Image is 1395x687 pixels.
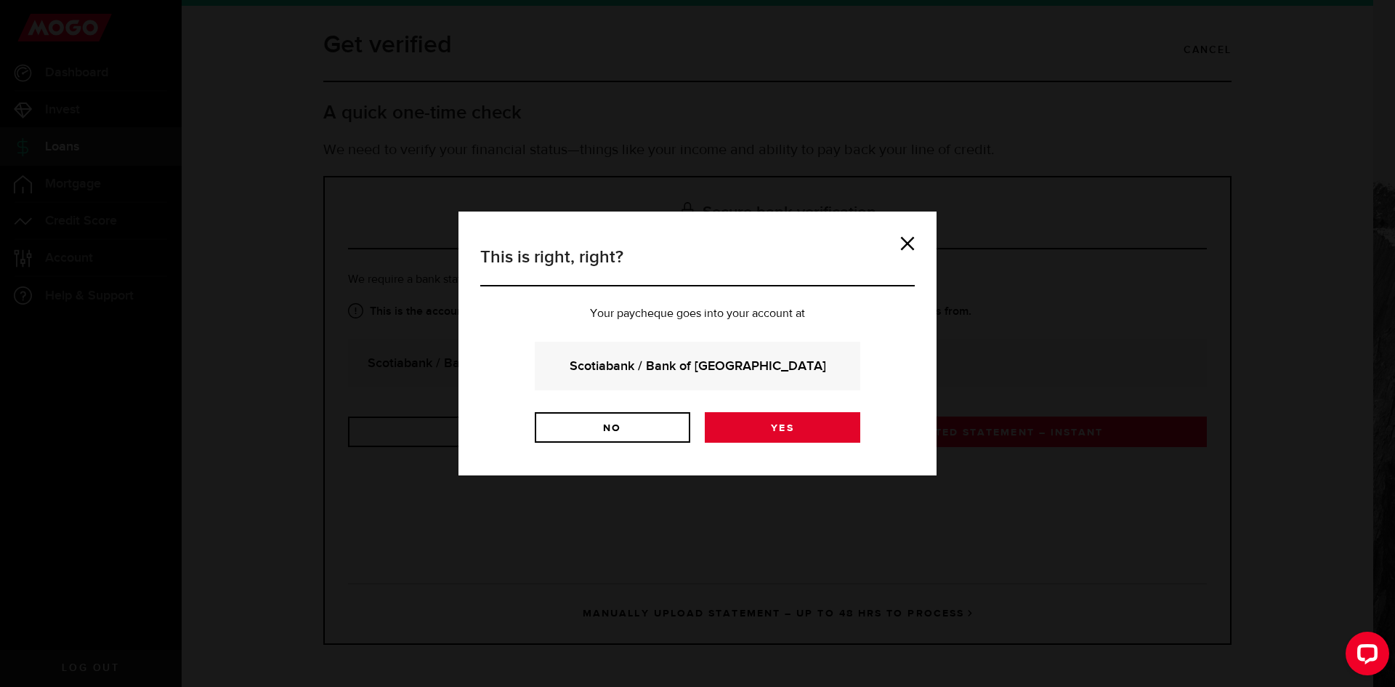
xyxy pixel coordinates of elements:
[535,412,690,443] a: No
[1334,626,1395,687] iframe: LiveChat chat widget
[480,244,915,286] h3: This is right, right?
[705,412,860,443] a: Yes
[554,356,841,376] strong: Scotiabank / Bank of [GEOGRAPHIC_DATA]
[480,308,915,320] p: Your paycheque goes into your account at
